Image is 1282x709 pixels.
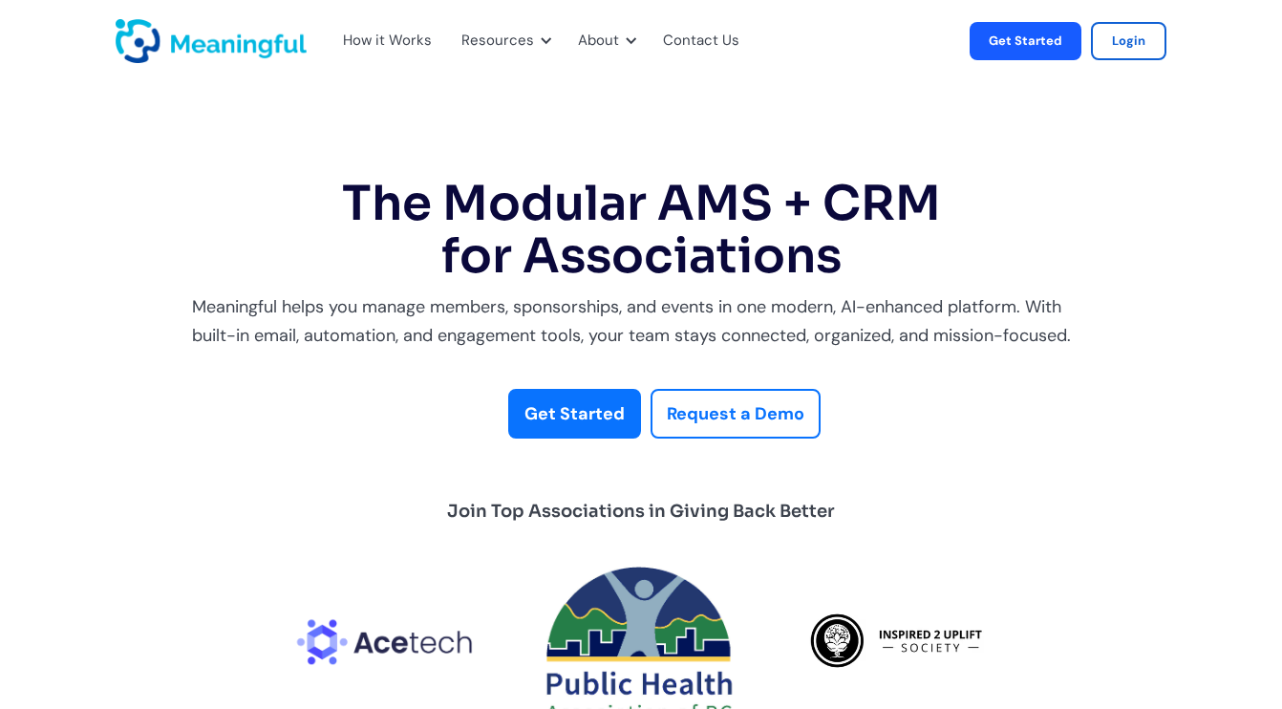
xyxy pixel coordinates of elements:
[651,389,821,440] a: Request a Demo
[508,389,641,440] a: Get Started
[578,29,619,54] div: About
[667,402,804,425] strong: Request a Demo
[652,10,762,73] div: Contact Us
[461,29,534,54] div: Resources
[116,19,163,63] a: home
[343,29,417,54] a: How it Works
[447,496,835,526] div: Join Top Associations in Giving Back Better
[343,29,432,54] div: How it Works
[524,402,625,425] strong: Get Started
[331,10,440,73] div: How it Works
[192,178,1090,283] h1: The Modular AMS + CRM for Associations
[970,22,1081,60] a: Get Started
[663,29,739,54] a: Contact Us
[566,10,642,73] div: About
[192,292,1090,351] div: Meaningful helps you manage members, sponsorships, and events in one modern, AI-enhanced platform...
[450,10,557,73] div: Resources
[1091,22,1166,60] a: Login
